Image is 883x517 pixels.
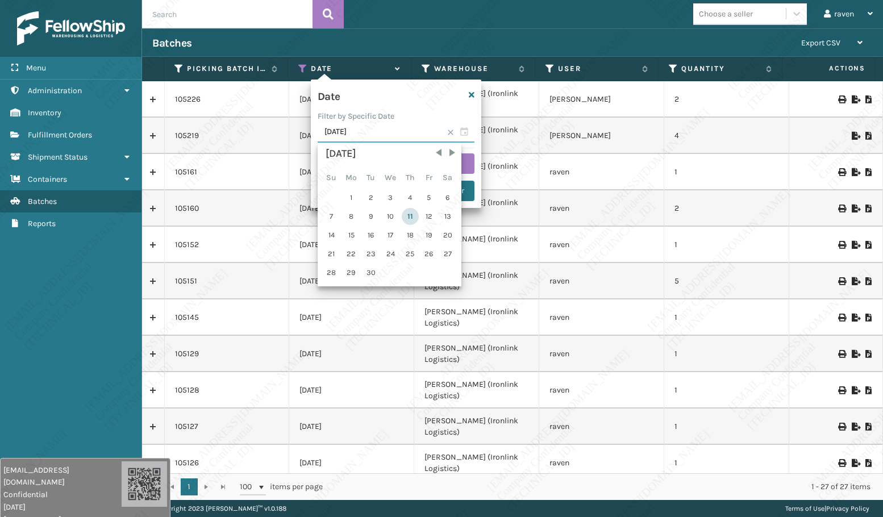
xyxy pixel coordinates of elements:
i: Export to .xls [852,95,859,103]
td: 105152 [165,227,290,263]
i: Print Picklist Labels [838,350,845,358]
i: Print Picklist Labels [838,386,845,394]
td: 1 [664,299,789,336]
div: Thu Sep 04 2025 [402,189,419,206]
i: Print Picklist Labels [838,459,845,467]
td: [PERSON_NAME] (Ironlink Logistics) [414,372,539,408]
div: Tue Sep 23 2025 [363,245,380,262]
div: Thu Sep 25 2025 [402,245,419,262]
div: Wed Sep 17 2025 [381,227,400,244]
div: | [785,500,869,517]
div: Tue Sep 16 2025 [363,227,380,244]
td: [DATE] [289,372,414,408]
div: Sun Sep 28 2025 [323,264,340,281]
td: [DATE] [289,263,414,299]
div: Thu Sep 18 2025 [402,227,419,244]
span: [DATE] [3,501,122,513]
label: Picking batch ID [187,64,266,74]
i: Print Picklist Labels [838,277,845,285]
abbr: Saturday [443,173,452,182]
i: Print Picklist [865,350,872,358]
i: Print Picklist [865,423,872,431]
div: Mon Sep 08 2025 [342,208,361,225]
td: raven [539,408,664,445]
i: Export to .xls [852,277,859,285]
i: Print Picklist [865,459,872,467]
div: Fri Sep 12 2025 [420,208,438,225]
span: Reports [28,219,56,228]
abbr: Monday [345,173,357,182]
td: [PERSON_NAME] [539,81,664,118]
div: Mon Sep 22 2025 [342,245,361,262]
span: Containers [28,174,67,184]
div: 1 - 27 of 27 items [339,481,870,493]
td: [DATE] [289,227,414,263]
span: Menu [26,63,46,73]
div: Mon Sep 29 2025 [342,264,361,281]
i: Print Picklist [865,386,872,394]
td: 105128 [165,372,290,408]
i: Print Picklist Labels [838,205,845,212]
td: raven [539,299,664,336]
td: [PERSON_NAME] (Ironlink Logistics) [414,408,539,445]
td: 1 [664,336,789,372]
td: 105161 [165,154,290,190]
i: Export to .xls [852,350,859,358]
td: raven [539,190,664,227]
i: Export to .xls [852,423,859,431]
span: Actions [786,59,872,78]
div: Wed Sep 03 2025 [381,189,400,206]
div: Fri Sep 19 2025 [420,227,438,244]
p: Copyright 2023 [PERSON_NAME]™ v 1.0.188 [156,500,286,517]
label: Filter by Specific Date [318,111,394,121]
td: raven [539,336,664,372]
span: Batches [28,197,57,206]
div: Sun Sep 21 2025 [323,245,340,262]
abbr: Sunday [326,173,336,182]
div: Sat Sep 06 2025 [439,189,456,206]
i: Print Picklist Labels [838,423,845,431]
div: Fri Sep 05 2025 [420,189,438,206]
i: Print Picklist Labels [838,168,845,176]
div: Sat Sep 20 2025 [439,227,456,244]
td: [PERSON_NAME] (Ironlink Logistics) [414,227,539,263]
span: 100 [240,481,257,493]
span: Administration [28,86,82,95]
abbr: Friday [426,173,432,182]
div: Tue Sep 02 2025 [363,189,380,206]
td: [PERSON_NAME] (Ironlink Logistics) [414,190,539,227]
h3: Batches [152,36,192,50]
a: 1 [181,478,198,495]
i: Export to .xls [852,132,859,140]
div: Wed Sep 24 2025 [381,245,400,262]
td: 1 [664,445,789,481]
div: Sat Sep 27 2025 [439,245,456,262]
td: [DATE] [289,408,414,445]
td: [PERSON_NAME] (Ironlink Logistics) [414,263,539,299]
div: Mon Sep 15 2025 [342,227,361,244]
i: Print Picklist Labels [838,241,845,249]
td: 1 [664,408,789,445]
label: Date [311,64,390,74]
td: [DATE] [289,299,414,336]
abbr: Tuesday [366,173,375,182]
h4: Date [318,86,340,103]
span: Inventory [28,108,61,118]
td: [DATE] [289,190,414,227]
span: items per page [240,478,323,495]
div: Choose a seller [699,8,753,20]
div: [DATE] [326,146,453,162]
span: Confidential [3,489,122,501]
td: 1 [664,227,789,263]
td: raven [539,227,664,263]
td: raven [539,445,664,481]
span: Previous Month [433,147,444,159]
div: Wed Sep 10 2025 [381,208,400,225]
td: 2 [664,190,789,227]
td: raven [539,263,664,299]
i: Export to .xls [852,168,859,176]
i: Export to .xls [852,459,859,467]
td: 105160 [165,190,290,227]
td: 4 [664,118,789,154]
input: MM/DD/YYYY [318,122,474,143]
